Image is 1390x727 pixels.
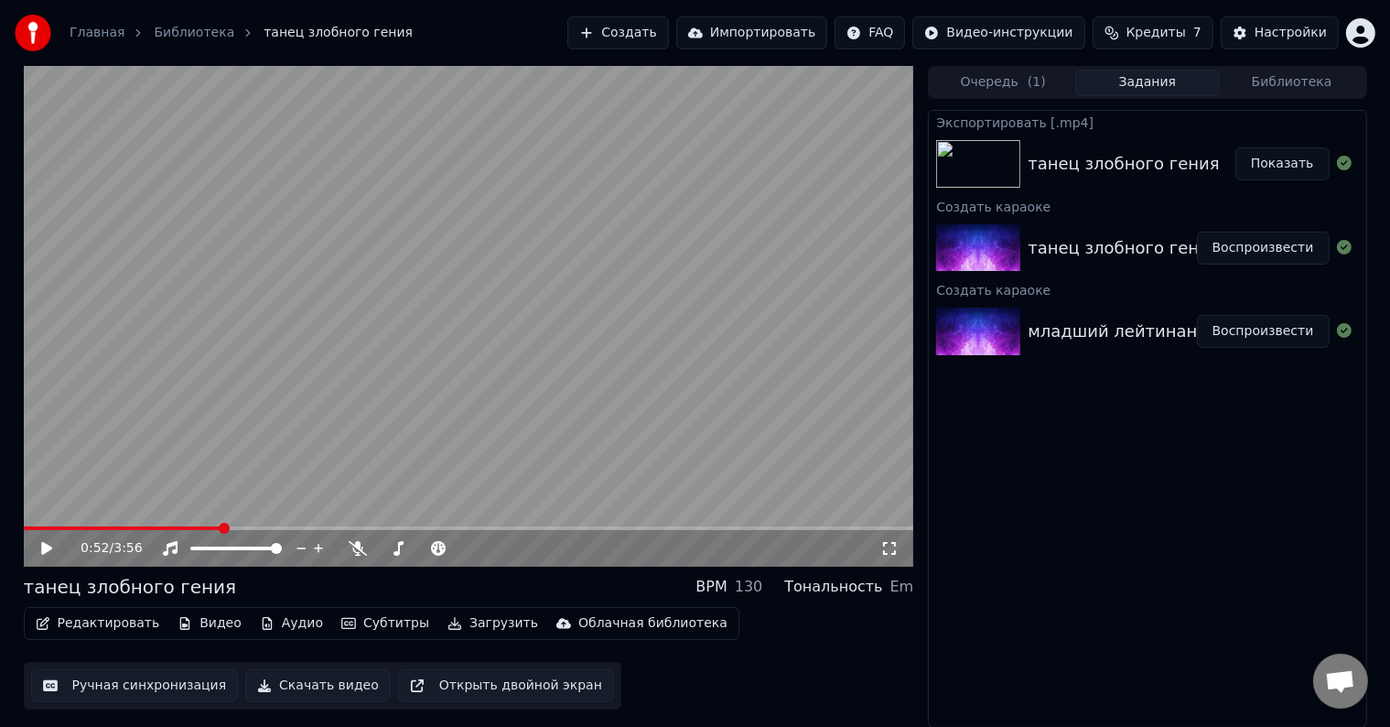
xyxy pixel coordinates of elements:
span: ( 1 ) [1028,73,1046,92]
button: Показать [1235,147,1330,180]
button: Видео-инструкции [912,16,1084,49]
div: танец злобного гения [24,574,237,600]
button: Скачать видео [245,669,391,702]
button: Открыть двойной экран [398,669,614,702]
button: Очередь [931,70,1075,96]
button: Ручная синхронизация [31,669,239,702]
div: Em [890,576,914,598]
button: Задания [1075,70,1220,96]
div: Открытый чат [1313,654,1368,709]
button: FAQ [835,16,905,49]
button: Настройки [1221,16,1339,49]
a: Главная [70,24,124,42]
div: Тональность [784,576,882,598]
div: Экспортировать [.mp4] [929,111,1365,133]
button: Видео [170,611,249,636]
button: Библиотека [1220,70,1364,96]
div: Настройки [1255,24,1327,42]
div: младший лейтинант [1028,319,1207,344]
div: BPM [695,576,727,598]
div: Создать караоке [929,195,1365,217]
button: Воспроизвести [1197,315,1330,348]
span: 3:56 [113,539,142,558]
div: танец злобного гения [1028,151,1219,177]
button: Загрузить [440,611,545,636]
div: 130 [735,576,763,598]
button: Субтитры [334,611,436,636]
span: танец злобного гения [264,24,413,42]
button: Импортировать [676,16,828,49]
a: Библиотека [154,24,234,42]
button: Создать [567,16,668,49]
button: Редактировать [28,611,167,636]
button: Кредиты7 [1093,16,1213,49]
button: Воспроизвести [1197,232,1330,265]
span: Кредиты [1126,24,1186,42]
span: 0:52 [81,539,109,558]
div: танец злобного гения [1028,235,1219,261]
img: youka [15,15,51,51]
nav: breadcrumb [70,24,413,42]
div: Создать караоке [929,278,1365,300]
button: Аудио [253,611,330,636]
div: Облачная библиотека [578,614,727,633]
div: / [81,539,124,558]
span: 7 [1193,24,1201,42]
